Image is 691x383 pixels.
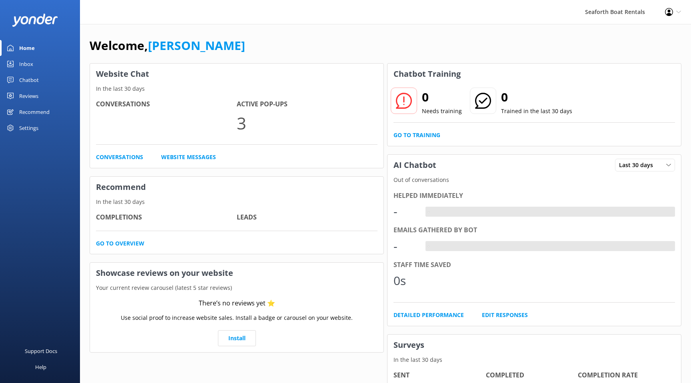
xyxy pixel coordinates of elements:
a: Go to overview [96,239,144,248]
p: Trained in the last 30 days [501,107,572,116]
h4: Completed [486,370,578,381]
p: Use social proof to increase website sales. Install a badge or carousel on your website. [121,313,353,322]
a: Website Messages [161,153,216,162]
p: In the last 30 days [90,84,383,93]
p: In the last 30 days [387,355,681,364]
h3: Surveys [387,335,681,355]
div: Emails gathered by bot [393,225,675,235]
div: - [393,237,417,256]
div: Recommend [19,104,50,120]
div: Inbox [19,56,33,72]
h4: Sent [393,370,486,381]
div: Support Docs [25,343,57,359]
a: Install [218,330,256,346]
a: Edit Responses [482,311,528,319]
h3: Showcase reviews on your website [90,263,383,283]
h3: AI Chatbot [387,155,442,176]
h2: 0 [501,88,572,107]
div: - [393,202,417,221]
h2: 0 [422,88,462,107]
div: There’s no reviews yet ⭐ [199,298,275,309]
p: In the last 30 days [90,197,383,206]
p: Needs training [422,107,462,116]
div: - [425,241,431,251]
div: - [425,207,431,217]
h4: Completions [96,212,237,223]
div: Helped immediately [393,191,675,201]
div: Staff time saved [393,260,675,270]
h3: Chatbot Training [387,64,467,84]
a: [PERSON_NAME] [148,37,245,54]
h1: Welcome, [90,36,245,55]
span: Last 30 days [619,161,658,170]
div: Reviews [19,88,38,104]
div: Help [35,359,46,375]
a: Conversations [96,153,143,162]
h4: Leads [237,212,377,223]
img: yonder-white-logo.png [12,14,58,27]
h4: Completion Rate [578,370,670,381]
h4: Active Pop-ups [237,99,377,110]
div: Chatbot [19,72,39,88]
p: Your current review carousel (latest 5 star reviews) [90,283,383,292]
h3: Recommend [90,177,383,197]
h3: Website Chat [90,64,383,84]
div: Home [19,40,35,56]
h4: Conversations [96,99,237,110]
p: Out of conversations [387,176,681,184]
p: 3 [237,110,377,136]
a: Go to Training [393,131,440,140]
a: Detailed Performance [393,311,464,319]
div: Settings [19,120,38,136]
div: 0s [393,271,417,290]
